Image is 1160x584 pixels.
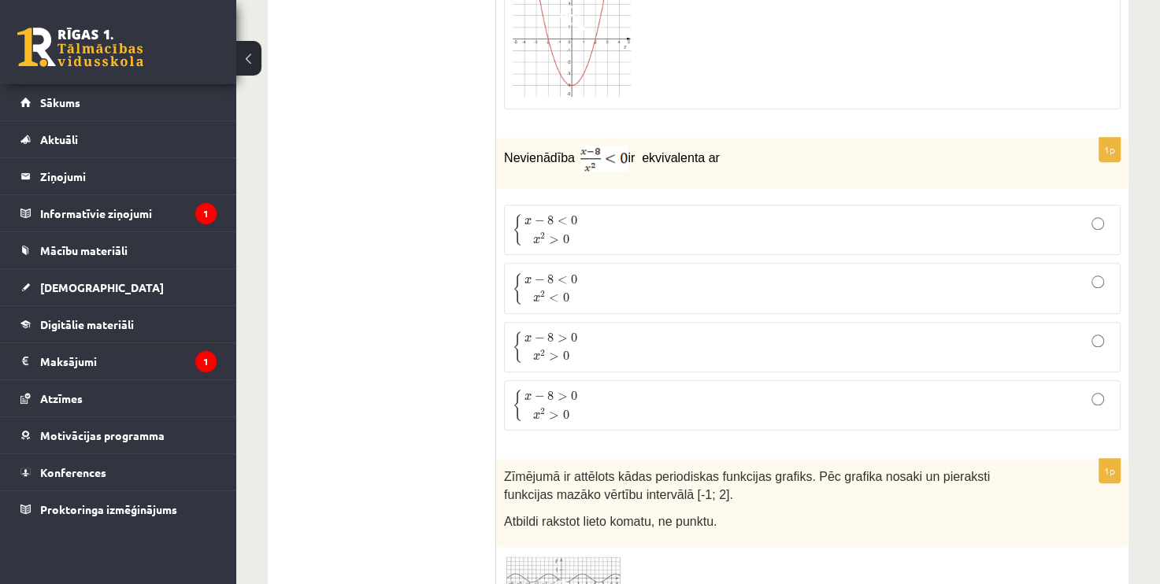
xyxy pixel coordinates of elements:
[20,121,217,157] a: Aktuāli
[40,317,134,331] span: Digitālie materiāli
[20,306,217,342] a: Digitālie materiāli
[571,216,577,225] span: 0
[40,428,165,442] span: Motivācijas programma
[504,470,990,501] span: Zīmējumā ir attēlots kādas periodiskas funkcijas grafiks. Pēc grafika nosaki un pieraksti funkcij...
[195,351,217,372] i: 1
[562,410,569,420] span: 0
[40,243,128,257] span: Mācību materiāli
[40,195,217,231] legend: Informatīvie ziņojumi
[540,233,545,240] span: 2
[20,158,217,194] a: Ziņojumi
[628,151,720,164] span: ir ekvivalenta ar
[547,333,554,342] span: 8
[549,353,559,360] span: >
[549,412,559,420] span: >
[20,84,217,120] a: Sākums
[533,295,540,302] span: x
[533,237,540,244] span: x
[571,391,577,401] span: 0
[513,214,522,246] span: {
[40,95,80,109] span: Sākums
[524,218,532,225] span: x
[540,291,545,298] span: 2
[524,335,532,342] span: x
[20,343,217,379] a: Maksājumi1
[562,351,569,360] span: 0
[534,392,544,401] span: −
[558,217,568,225] span: <
[20,454,217,490] a: Konferences
[40,502,177,516] span: Proktoringa izmēģinājums
[562,293,569,302] span: 0
[549,294,559,302] span: <
[40,280,164,294] span: [DEMOGRAPHIC_DATA]
[549,236,559,244] span: >
[504,515,717,528] span: Atbildi rakstot lieto komatu, ne punktu.
[547,391,554,401] span: 8
[513,273,522,305] span: {
[558,335,568,342] span: >
[534,216,544,226] span: −
[40,465,106,479] span: Konferences
[20,380,217,416] a: Atzīmes
[20,232,217,268] a: Mācību materiāli
[1099,137,1121,162] p: 1p
[513,390,522,421] span: {
[534,334,544,343] span: −
[558,393,568,401] span: >
[40,132,78,146] span: Aktuāli
[513,331,522,363] span: {
[524,276,532,283] span: x
[571,274,577,283] span: 0
[40,391,83,405] span: Atzīmes
[504,151,578,164] span: Nevienādība
[20,491,217,527] a: Proktoringa izmēģinājums
[533,412,540,420] span: x
[533,353,540,360] span: x
[524,394,532,401] span: x
[580,146,628,172] img: hmtCnrgPdfw1ip1GXzP7VXfO50ncv54NfsFwaxfFdT59MwAAAAASUVORK5CYII=
[17,28,143,67] a: Rīgas 1. Tālmācības vidusskola
[540,408,545,415] span: 2
[20,269,217,305] a: [DEMOGRAPHIC_DATA]
[562,235,569,244] span: 0
[540,349,545,357] span: 2
[547,216,554,225] span: 8
[195,203,217,224] i: 1
[40,158,217,194] legend: Ziņojumi
[534,275,544,284] span: −
[547,274,554,283] span: 8
[20,195,217,231] a: Informatīvie ziņojumi1
[558,275,568,283] span: <
[20,417,217,453] a: Motivācijas programma
[40,343,217,379] legend: Maksājumi
[1099,458,1121,483] p: 1p
[571,333,577,342] span: 0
